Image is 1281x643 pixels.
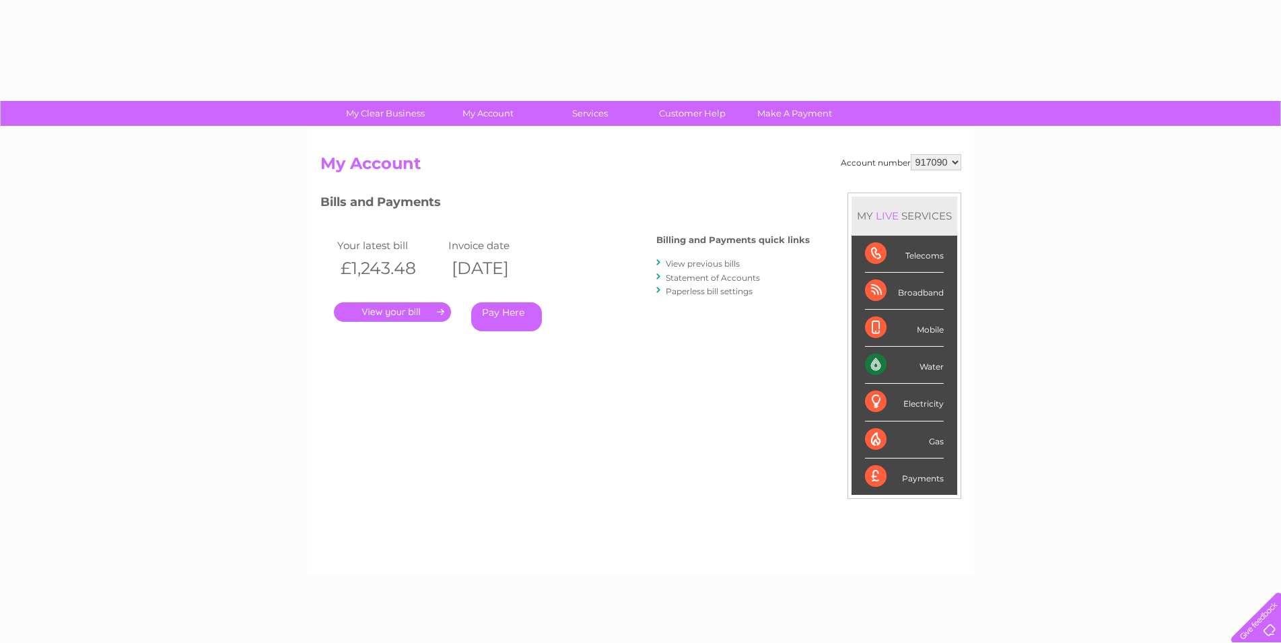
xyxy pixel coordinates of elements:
[656,235,810,245] h4: Billing and Payments quick links
[445,236,556,255] td: Invoice date
[865,384,944,421] div: Electricity
[865,421,944,459] div: Gas
[320,154,961,180] h2: My Account
[865,459,944,495] div: Payments
[334,236,445,255] td: Your latest bill
[841,154,961,170] div: Account number
[334,255,445,282] th: £1,243.48
[852,197,957,235] div: MY SERVICES
[666,259,740,269] a: View previous bills
[865,347,944,384] div: Water
[330,101,441,126] a: My Clear Business
[534,101,646,126] a: Services
[637,101,748,126] a: Customer Help
[432,101,543,126] a: My Account
[865,236,944,273] div: Telecoms
[739,101,850,126] a: Make A Payment
[865,273,944,310] div: Broadband
[666,273,760,283] a: Statement of Accounts
[873,209,901,222] div: LIVE
[445,255,556,282] th: [DATE]
[334,302,451,322] a: .
[666,286,753,296] a: Paperless bill settings
[320,193,810,216] h3: Bills and Payments
[865,310,944,347] div: Mobile
[471,302,542,331] a: Pay Here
